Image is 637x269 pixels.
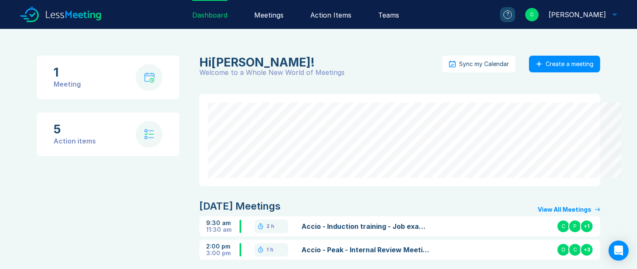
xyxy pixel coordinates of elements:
[568,243,582,256] div: C
[503,10,512,19] div: ?
[525,8,539,21] div: C
[266,223,274,230] div: 2 h
[557,243,570,256] div: D
[54,136,96,146] div: Action items
[302,245,431,255] a: Accio - Peak - Internal Review Meeting
[199,56,437,69] div: Craig Newton
[459,61,509,67] div: Sync my Calendar
[549,10,606,20] div: Craig Newton
[529,56,600,72] button: Create a meeting
[54,79,81,89] div: Meeting
[144,129,154,139] img: check-list.svg
[490,7,515,22] a: ?
[546,61,593,67] div: Create a meeting
[199,200,281,213] div: [DATE] Meetings
[54,66,81,79] div: 1
[442,56,516,72] button: Sync my Calendar
[206,250,240,256] div: 3:00 pm
[199,69,442,76] div: Welcome to a Whole New World of Meetings
[302,221,431,231] a: Accio - Induction training - Job example - End to end
[538,206,600,213] a: View All Meetings
[144,72,155,83] img: calendar-with-clock.svg
[538,206,591,213] div: View All Meetings
[206,220,240,226] div: 9:30 am
[54,123,96,136] div: 5
[206,226,240,233] div: 11:30 am
[206,243,240,250] div: 2:00 pm
[557,220,570,233] div: C
[266,246,273,253] div: 1 h
[580,220,593,233] div: + 1
[580,243,593,256] div: + 3
[568,220,582,233] div: P
[609,241,629,261] div: Open Intercom Messenger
